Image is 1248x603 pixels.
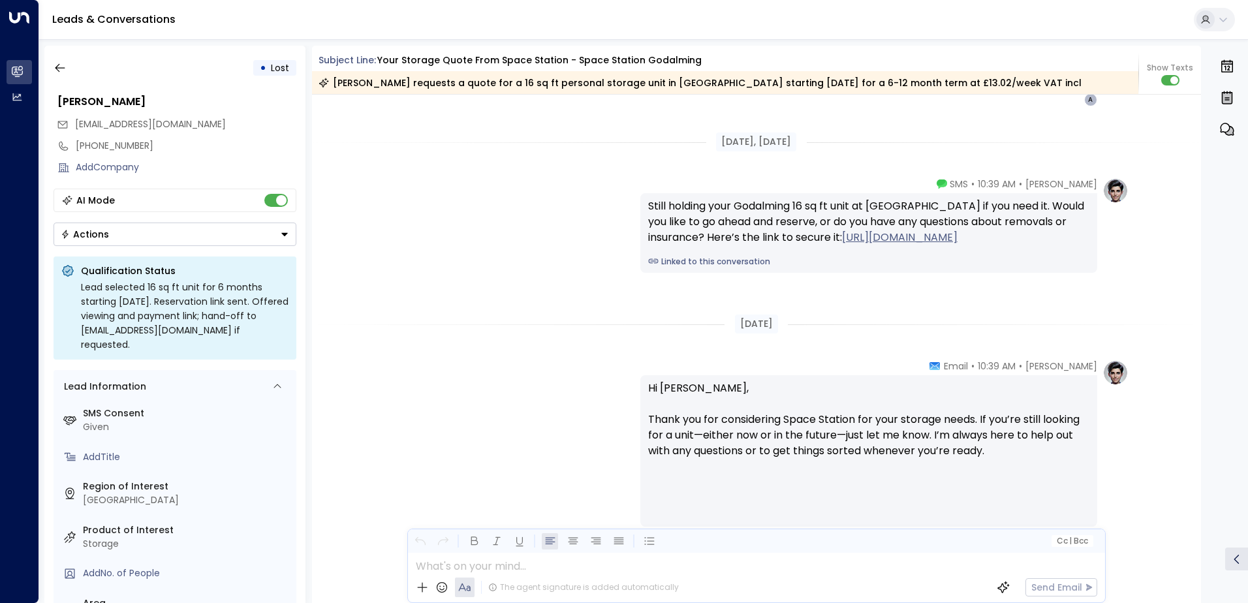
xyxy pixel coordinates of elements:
div: [DATE] [735,315,778,333]
div: The agent signature is added automatically [488,581,679,593]
span: • [1019,178,1022,191]
span: 10:39 AM [978,178,1016,191]
label: SMS Consent [83,407,291,420]
div: Storage [83,537,291,551]
div: [DATE], [DATE] [716,132,796,151]
span: [EMAIL_ADDRESS][DOMAIN_NAME] [75,117,226,131]
div: Lead selected 16 sq ft unit for 6 months starting [DATE]. Reservation link sent. Offered viewing ... [81,280,289,352]
div: [GEOGRAPHIC_DATA] [83,493,291,507]
button: Actions [54,223,296,246]
div: AI Mode [76,194,115,207]
span: adelinabivol87@gmail.com [75,117,226,131]
span: 10:39 AM [978,360,1016,373]
div: A [1084,93,1097,106]
label: Product of Interest [83,523,291,537]
div: Actions [61,228,109,240]
div: Lead Information [59,380,146,394]
span: Subject Line: [319,54,376,67]
a: Linked to this conversation [648,256,1089,268]
span: Lost [271,61,289,74]
span: • [971,360,975,373]
div: Button group with a nested menu [54,223,296,246]
label: Region of Interest [83,480,291,493]
div: AddTitle [83,450,291,464]
div: [PHONE_NUMBER] [76,139,296,153]
a: Leads & Conversations [52,12,176,27]
div: AddCompany [76,161,296,174]
p: Hi [PERSON_NAME], Thank you for considering Space Station for your storage needs. If you’re still... [648,380,1089,474]
img: profile-logo.png [1102,360,1129,386]
div: Given [83,420,291,434]
span: | [1069,536,1072,546]
span: [PERSON_NAME] [1025,178,1097,191]
span: [PERSON_NAME] [1025,360,1097,373]
div: AddNo. of People [83,566,291,580]
button: Redo [435,533,451,549]
div: [PERSON_NAME] [57,94,296,110]
span: SMS [950,178,968,191]
span: Cc Bcc [1056,536,1087,546]
span: Email [944,360,968,373]
button: Undo [412,533,428,549]
div: • [260,56,266,80]
div: Your storage quote from Space Station - Space Station Godalming [377,54,702,67]
span: • [971,178,975,191]
button: Cc|Bcc [1051,535,1093,548]
div: Still holding your Godalming 16 sq ft unit at [GEOGRAPHIC_DATA] if you need it. Would you like to... [648,198,1089,245]
div: [PERSON_NAME] requests a quote for a 16 sq ft personal storage unit in [GEOGRAPHIC_DATA] starting... [319,76,1082,89]
span: • [1019,360,1022,373]
img: profile-logo.png [1102,178,1129,204]
span: Show Texts [1147,62,1193,74]
p: Qualification Status [81,264,289,277]
a: [URL][DOMAIN_NAME] [842,230,958,245]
